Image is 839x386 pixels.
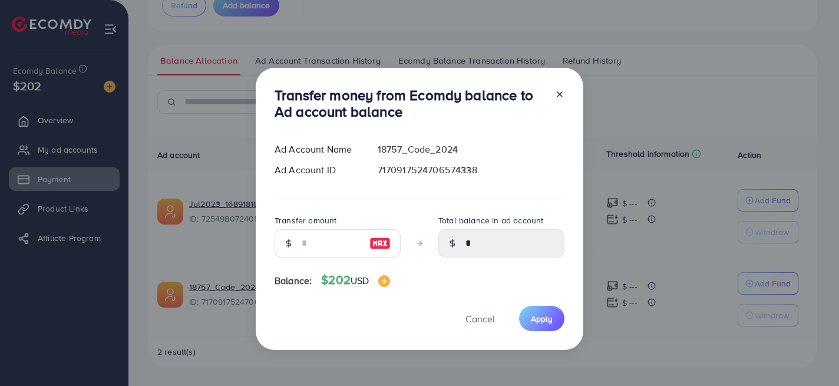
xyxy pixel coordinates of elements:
[265,163,368,177] div: Ad Account ID
[465,312,495,325] span: Cancel
[321,273,390,288] h4: $202
[519,306,564,331] button: Apply
[351,274,369,287] span: USD
[368,143,574,156] div: 18757_Code_2024
[369,236,391,250] img: image
[275,215,336,226] label: Transfer amount
[275,274,312,288] span: Balance:
[451,306,510,331] button: Cancel
[531,313,553,325] span: Apply
[265,143,368,156] div: Ad Account Name
[275,87,546,121] h3: Transfer money from Ecomdy balance to Ad account balance
[368,163,574,177] div: 7170917524706574338
[378,275,390,287] img: image
[438,215,543,226] label: Total balance in ad account
[789,333,830,377] iframe: Chat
